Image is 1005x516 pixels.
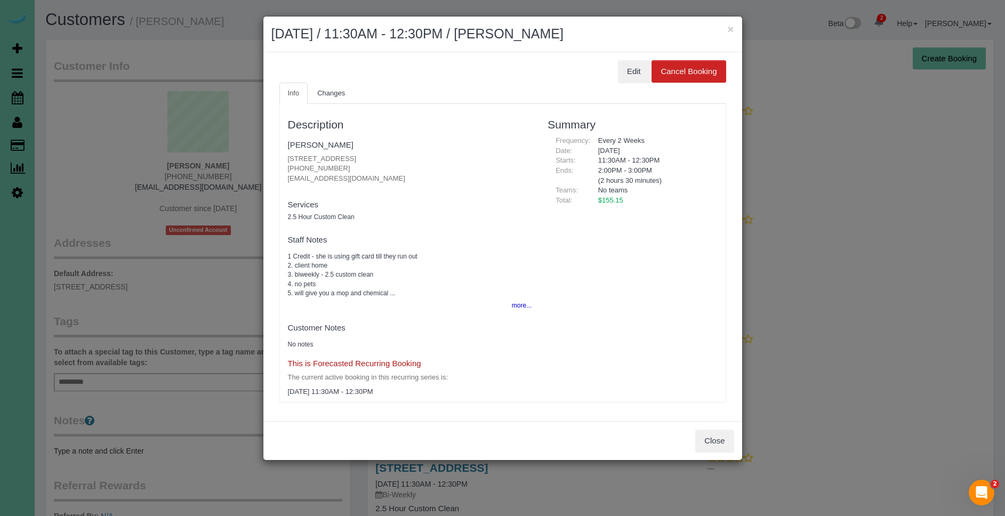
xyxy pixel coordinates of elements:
a: Info [279,83,308,104]
h4: Customer Notes [288,324,532,333]
button: Close [695,430,734,452]
span: Teams: [556,186,578,194]
span: Date: [556,147,572,155]
pre: 1 Credit - she is using gift card till they run out 2. client home 3. biweekly - 2.5 custom clean... [288,252,532,298]
span: Changes [317,89,345,97]
span: Total: [556,196,572,204]
pre: No notes [288,340,532,349]
span: Info [288,89,300,97]
button: more... [505,298,532,313]
button: Cancel Booking [652,60,726,83]
span: [DATE] 11:30AM - 12:30PM [288,388,373,396]
p: [STREET_ADDRESS] [PHONE_NUMBER] [EMAIL_ADDRESS][DOMAIN_NAME] [288,154,532,184]
a: [PERSON_NAME] [288,140,353,149]
h5: 2.5 Hour Custom Clean [288,214,532,221]
div: Every 2 Weeks [590,136,718,146]
h3: Description [288,118,532,131]
h4: This is Forecasted Recurring Booking [288,359,532,368]
span: No teams [598,186,628,194]
button: × [727,23,734,35]
p: The current active booking in this recurring series is: [288,373,532,383]
div: 2:00PM - 3:00PM (2 hours 30 minutes) [590,166,718,186]
button: Edit [618,60,650,83]
div: 11:30AM - 12:30PM [590,156,718,166]
iframe: Intercom live chat [969,480,994,505]
span: Frequency: [556,136,590,144]
a: Changes [309,83,353,104]
span: Ends: [556,166,573,174]
span: Starts: [556,156,576,164]
h4: Services [288,200,532,209]
h4: Staff Notes [288,236,532,245]
span: $155.15 [598,196,623,204]
div: [DATE] [590,146,718,156]
h2: [DATE] / 11:30AM - 12:30PM / [PERSON_NAME] [271,25,734,44]
span: 2 [991,480,999,488]
h3: Summary [548,118,717,131]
